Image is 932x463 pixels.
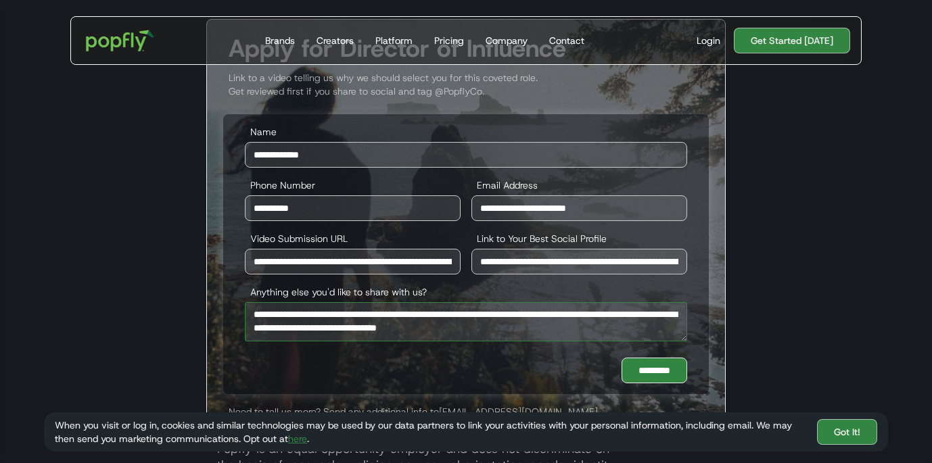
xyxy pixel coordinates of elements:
[370,17,418,64] a: Platform
[260,17,300,64] a: Brands
[697,34,720,47] div: Login
[434,34,464,47] div: Pricing
[311,17,359,64] a: Creators
[76,20,164,61] a: home
[223,114,709,394] form: Director of Influence Application
[691,34,726,47] a: Login
[817,419,877,445] a: Got It!
[375,34,413,47] div: Platform
[245,178,461,192] label: Phone Number
[265,34,295,47] div: Brands
[486,34,528,47] div: Company
[55,418,806,445] div: When you visit or log in, cookies and similar technologies may be used by our data partners to li...
[480,17,533,64] a: Company
[439,406,598,418] a: [EMAIL_ADDRESS][DOMAIN_NAME]
[549,34,584,47] div: Contact
[317,34,354,47] div: Creators
[245,232,461,245] label: Video Submission URL
[544,17,590,64] a: Contact
[471,178,687,192] label: Email Address
[245,125,687,139] label: Name
[471,232,687,245] label: Link to Your Best Social Profile
[207,405,725,418] div: Need to tell us more? Send any additional info to
[734,28,850,53] a: Get Started [DATE]
[245,285,687,299] label: Anything else you'd like to share with us?
[288,433,307,445] a: here
[429,17,469,64] a: Pricing
[207,71,725,98] div: Link to a video telling us why we should select you for this coveted role. Get reviewed first if ...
